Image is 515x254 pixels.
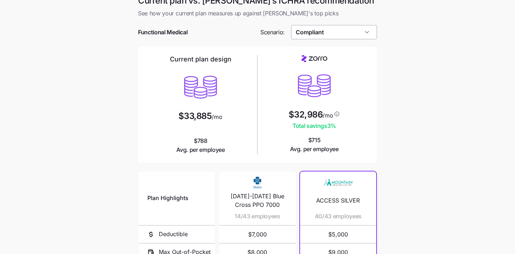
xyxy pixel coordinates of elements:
[316,196,360,205] span: ACCESS SILVER
[176,136,225,154] span: $788
[159,230,188,239] span: Deductible
[178,112,212,120] span: $33,885
[138,28,187,37] span: Functional Medical
[228,192,287,210] span: [DATE]-[DATE] Blue Cross PPO 7000
[176,145,225,154] span: Avg. per employee
[289,110,323,119] span: $32,986
[290,136,339,154] span: $715
[170,55,231,64] h2: Current plan design
[212,114,222,120] span: /mo
[315,212,362,221] span: 40/43 employees
[290,145,339,154] span: Avg. per employee
[309,226,368,243] span: $5,000
[138,9,377,18] span: See how your current plan measures up against [PERSON_NAME]'s top picks
[260,28,285,37] span: Scenario:
[324,176,352,189] img: Carrier
[323,113,333,118] span: /mo
[228,226,287,243] span: $7,000
[147,194,188,203] span: Plan Highlights
[289,121,340,130] span: Total savings 3 %
[235,212,280,221] span: 14/43 employees
[243,176,272,189] img: Carrier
